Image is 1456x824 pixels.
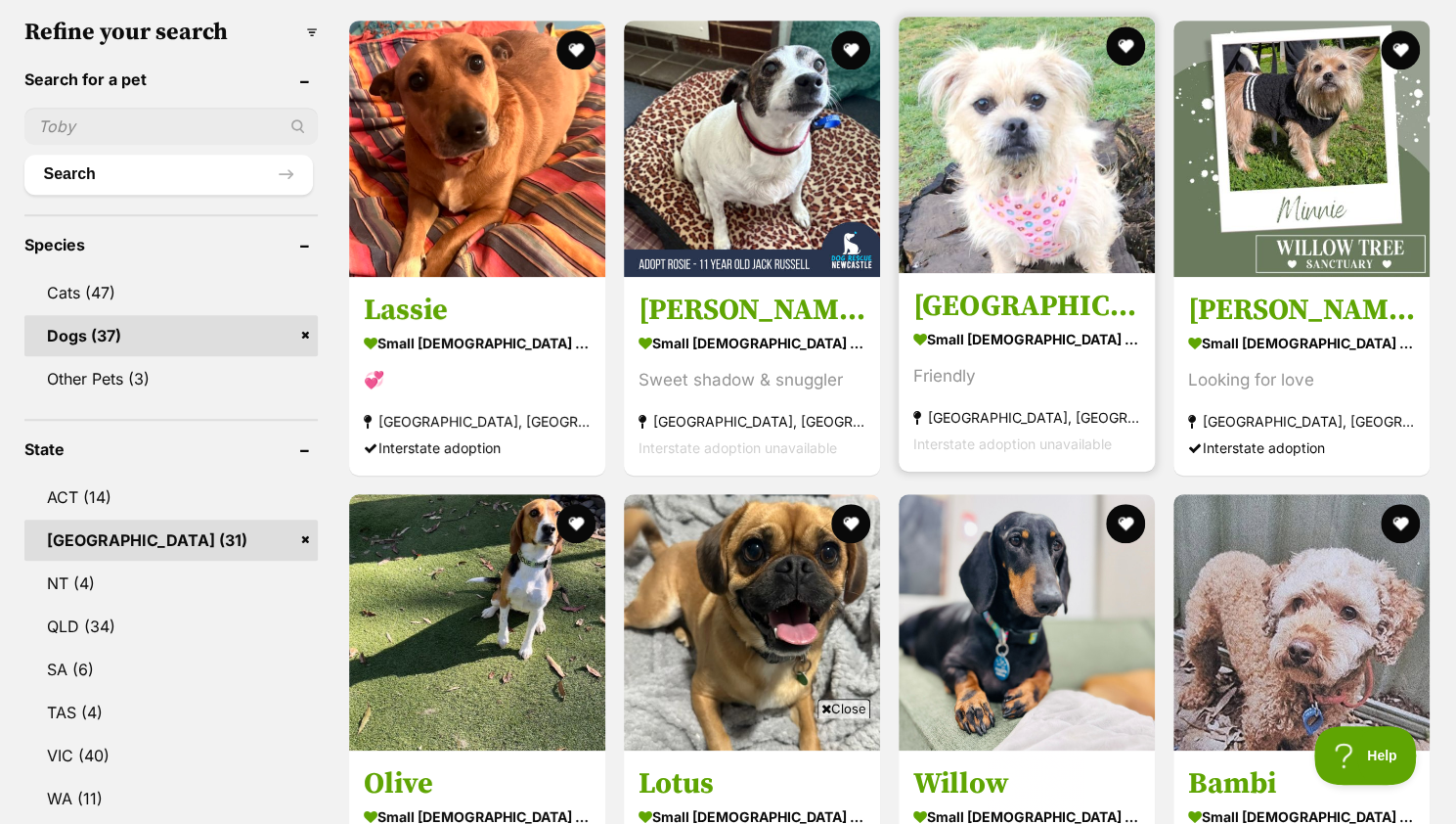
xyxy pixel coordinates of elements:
div: Friendly [913,363,1140,389]
strong: [GEOGRAPHIC_DATA], [GEOGRAPHIC_DATA] [639,408,865,435]
img: Olive - Beagle x Cavalier King Charles Spaniel Dog [349,494,605,751]
a: Lassie small [DEMOGRAPHIC_DATA] Dog 💞 [GEOGRAPHIC_DATA], [GEOGRAPHIC_DATA] Interstate adoption [349,277,605,476]
img: Minnie - Maltese Dog [1173,21,1430,277]
img: Lotus - Pug x Cavalier King Charles Spaniel Dog [624,494,880,751]
a: [PERSON_NAME] small [DEMOGRAPHIC_DATA] Dog Looking for love [GEOGRAPHIC_DATA], [GEOGRAPHIC_DATA] ... [1173,277,1430,476]
button: favourite [1106,26,1145,66]
a: [GEOGRAPHIC_DATA] (31) [24,520,318,561]
h3: Olive [364,765,591,802]
a: NT (4) [24,563,318,604]
a: QLD (34) [24,606,318,647]
header: State [24,440,318,458]
a: Cats (47) [24,272,318,313]
img: Rosie - 11 Year Old Jack Russell - Jack Russell Terrier Dog [624,21,880,277]
strong: small [DEMOGRAPHIC_DATA] Dog [913,325,1140,353]
h3: Refine your search [24,19,318,46]
div: Sweet shadow & snuggler [639,367,865,393]
span: Close [817,699,870,718]
iframe: Help Scout Beacon - Open [1314,726,1417,785]
strong: small [DEMOGRAPHIC_DATA] Dog [639,329,865,357]
header: Species [24,236,318,253]
button: favourite [831,504,870,543]
h3: Bambi [1188,765,1415,802]
div: Interstate adoption [364,435,591,461]
strong: small [DEMOGRAPHIC_DATA] Dog [364,329,591,357]
div: Looking for love [1188,367,1415,393]
img: Willow - Dachshund Dog [899,494,1155,751]
button: favourite [1382,504,1421,543]
img: Lassie - Mixed Dog [349,21,605,277]
h3: [PERSON_NAME] [1188,292,1415,329]
button: favourite [831,30,870,69]
a: ACT (14) [24,477,318,518]
a: [GEOGRAPHIC_DATA] small [DEMOGRAPHIC_DATA] Dog Friendly [GEOGRAPHIC_DATA], [GEOGRAPHIC_DATA] Inte... [899,273,1155,472]
div: 💞 [364,367,591,393]
button: favourite [556,504,596,543]
h3: [GEOGRAPHIC_DATA] [913,288,1140,325]
input: Toby [24,108,318,145]
iframe: Advertisement [373,726,1084,814]
header: Search for a pet [24,70,318,88]
a: SA (6) [24,649,318,690]
span: Interstate adoption unavailable [913,435,1112,452]
img: Bambi - Poodle (Toy) Dog [1173,494,1430,751]
a: Other Pets (3) [24,358,318,399]
button: favourite [556,30,596,69]
button: favourite [1106,504,1145,543]
strong: small [DEMOGRAPHIC_DATA] Dog [1188,329,1415,357]
h3: [PERSON_NAME] - [DEMOGRAPHIC_DATA] [PERSON_NAME] [639,292,865,329]
span: Interstate adoption unavailable [639,439,837,456]
a: WA (11) [24,778,318,819]
h3: Lassie [364,292,591,329]
button: Search [24,155,313,194]
button: favourite [1382,30,1421,69]
img: Madison - Australian Terrier x Pug Dog [899,17,1155,273]
strong: [GEOGRAPHIC_DATA], [GEOGRAPHIC_DATA] [1188,408,1415,435]
a: Dogs (37) [24,315,318,356]
strong: [GEOGRAPHIC_DATA], [GEOGRAPHIC_DATA] [364,408,591,435]
div: Interstate adoption [1188,435,1415,461]
a: TAS (4) [24,692,318,733]
a: [PERSON_NAME] - [DEMOGRAPHIC_DATA] [PERSON_NAME] small [DEMOGRAPHIC_DATA] Dog Sweet shadow & snug... [624,277,880,476]
a: VIC (40) [24,735,318,776]
strong: [GEOGRAPHIC_DATA], [GEOGRAPHIC_DATA] [913,404,1140,431]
